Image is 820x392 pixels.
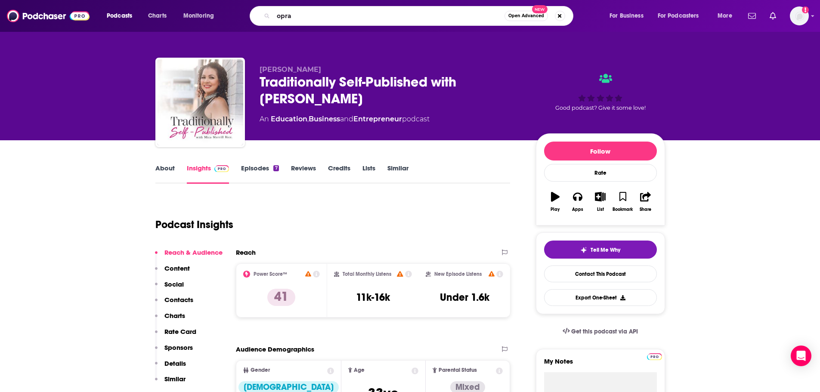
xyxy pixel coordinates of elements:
div: Open Intercom Messenger [791,346,811,366]
span: Logged in as SimonElement [790,6,809,25]
a: About [155,164,175,184]
div: Good podcast? Give it some love! [536,65,665,119]
a: Reviews [291,164,316,184]
a: Get this podcast via API [556,321,645,342]
button: List [589,186,611,217]
h2: Reach [236,248,256,256]
button: tell me why sparkleTell Me Why [544,241,657,259]
button: Follow [544,142,657,161]
p: Details [164,359,186,367]
span: Good podcast? Give it some love! [555,105,646,111]
h1: Podcast Insights [155,218,233,231]
button: open menu [177,9,225,23]
span: Open Advanced [508,14,544,18]
a: Credits [328,164,350,184]
a: Pro website [647,352,662,360]
span: [PERSON_NAME] [260,65,321,74]
p: Content [164,264,190,272]
h2: New Episode Listens [434,271,482,277]
div: Play [551,207,560,212]
a: Episodes7 [241,164,278,184]
span: For Podcasters [658,10,699,22]
span: Gender [251,367,270,373]
button: Similar [155,375,186,391]
a: Charts [142,9,172,23]
p: 41 [267,289,295,306]
a: Contact This Podcast [544,265,657,282]
button: Apps [566,186,589,217]
a: Show notifications dropdown [745,9,759,23]
span: , [307,115,309,123]
span: Podcasts [107,10,132,22]
p: Rate Card [164,327,196,336]
span: Monitoring [183,10,214,22]
div: Share [640,207,651,212]
div: Search podcasts, credits, & more... [258,6,582,26]
span: Tell Me Why [591,247,620,253]
a: Lists [362,164,375,184]
img: Traditionally Self-Published with Mica Merrill Rice [157,59,243,145]
button: Reach & Audience [155,248,223,264]
button: Contacts [155,296,193,312]
span: Parental Status [439,367,477,373]
button: Social [155,280,184,296]
input: Search podcasts, credits, & more... [273,9,504,23]
h2: Power Score™ [254,271,287,277]
a: Education [271,115,307,123]
button: Details [155,359,186,375]
div: List [597,207,604,212]
h2: Audience Demographics [236,345,314,353]
svg: Add a profile image [802,6,809,13]
span: and [340,115,353,123]
button: Open AdvancedNew [504,11,548,21]
button: Charts [155,312,185,327]
button: open menu [712,9,743,23]
p: Similar [164,375,186,383]
div: 7 [273,165,278,171]
span: New [532,5,548,13]
label: My Notes [544,357,657,372]
h3: 11k-16k [356,291,390,304]
a: Similar [387,164,408,184]
button: open menu [603,9,654,23]
span: Age [354,367,365,373]
div: Bookmark [613,207,633,212]
img: User Profile [790,6,809,25]
span: For Business [610,10,644,22]
button: Bookmark [612,186,634,217]
img: Podchaser Pro [214,165,229,172]
p: Social [164,280,184,288]
p: Sponsors [164,343,193,352]
a: Show notifications dropdown [766,9,780,23]
button: open menu [101,9,143,23]
div: An podcast [260,114,430,124]
img: Podchaser Pro [647,353,662,360]
img: Podchaser - Follow, Share and Rate Podcasts [7,8,90,24]
p: Charts [164,312,185,320]
span: Charts [148,10,167,22]
h2: Total Monthly Listens [343,271,391,277]
button: Play [544,186,566,217]
div: Apps [572,207,583,212]
button: Sponsors [155,343,193,359]
span: Get this podcast via API [571,328,638,335]
a: Entrepreneur [353,115,402,123]
button: Show profile menu [790,6,809,25]
span: More [718,10,732,22]
a: Business [309,115,340,123]
button: open menu [652,9,712,23]
button: Export One-Sheet [544,289,657,306]
p: Contacts [164,296,193,304]
p: Reach & Audience [164,248,223,256]
button: Content [155,264,190,280]
h3: Under 1.6k [440,291,489,304]
button: Share [634,186,656,217]
a: InsightsPodchaser Pro [187,164,229,184]
button: Rate Card [155,327,196,343]
div: Rate [544,164,657,182]
img: tell me why sparkle [580,247,587,253]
